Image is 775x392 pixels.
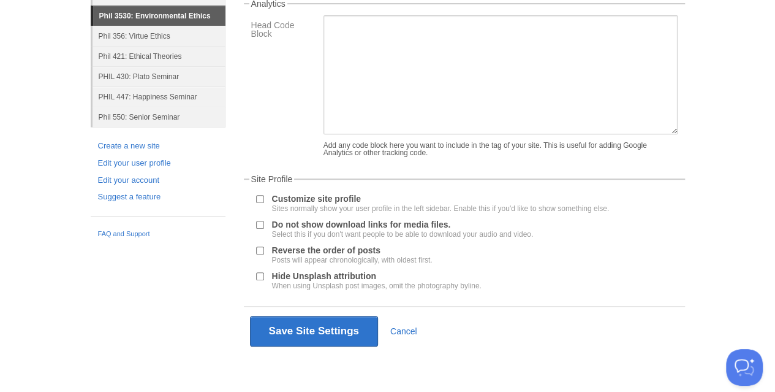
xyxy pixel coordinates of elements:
[272,282,482,290] div: When using Unsplash post images, omit the photography byline.
[272,220,534,238] label: Do not show download links for media files.
[272,272,482,290] label: Hide Unsplash attribution
[272,256,433,264] div: Posts will appear chronologically, with oldest first.
[98,157,218,170] a: Edit your user profile
[98,174,218,187] a: Edit your account
[93,86,225,107] a: PHIL 447: Happiness Seminar
[93,6,225,26] a: Phil 3530: Environmental Ethics
[251,21,316,41] label: Head Code Block
[93,66,225,86] a: PHIL 430: Plato Seminar
[390,326,417,336] a: Cancel
[323,142,678,156] div: Add any code block here you want to include in the tag of your site. This is useful for adding Go...
[272,194,610,212] label: Customize site profile
[249,175,295,183] legend: Site Profile
[93,46,225,66] a: Phil 421: Ethical Theories
[272,205,610,212] div: Sites normally show your user profile in the left sidebar. Enable this if you'd like to show some...
[98,229,218,240] a: FAQ and Support
[272,246,433,264] label: Reverse the order of posts
[93,26,225,46] a: Phil 356: Virtue Ethics
[98,140,218,153] a: Create a new site
[272,231,534,238] div: Select this if you don't want people to be able to download your audio and video.
[250,316,378,347] button: Save Site Settings
[93,107,225,127] a: Phil 550: Senior Seminar
[98,191,218,204] a: Suggest a feature
[726,349,763,386] iframe: Help Scout Beacon - Open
